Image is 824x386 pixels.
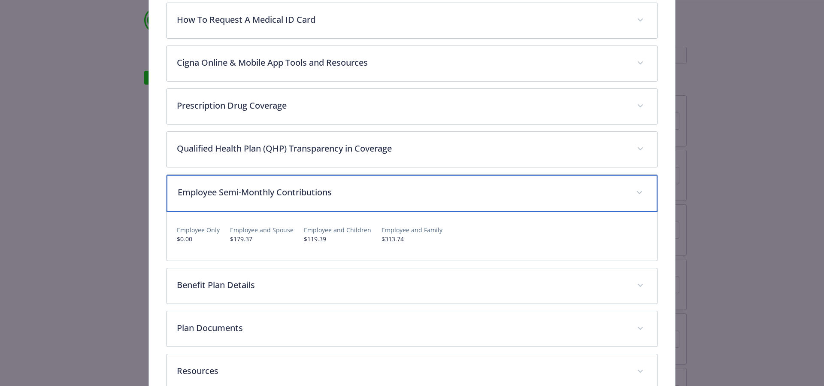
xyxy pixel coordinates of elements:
p: $119.39 [304,234,371,243]
div: Benefit Plan Details [167,268,658,304]
p: Cigna Online & Mobile App Tools and Resources [177,56,627,69]
div: Employee Semi-Monthly Contributions [167,175,658,212]
p: How To Request A Medical ID Card [177,13,627,26]
p: Employee Only [177,225,220,234]
div: Cigna Online & Mobile App Tools and Resources [167,46,658,81]
p: Resources [177,365,627,377]
p: $313.74 [382,234,442,243]
p: Prescription Drug Coverage [177,99,627,112]
div: How To Request A Medical ID Card [167,3,658,38]
p: Employee Semi-Monthly Contributions [178,186,626,199]
div: Employee Semi-Monthly Contributions [167,212,658,261]
p: $179.37 [230,234,294,243]
p: Employee and Children [304,225,371,234]
div: Prescription Drug Coverage [167,89,658,124]
div: Plan Documents [167,311,658,346]
p: Employee and Family [382,225,442,234]
p: $0.00 [177,234,220,243]
p: Employee and Spouse [230,225,294,234]
p: Plan Documents [177,322,627,334]
p: Qualified Health Plan (QHP) Transparency in Coverage [177,142,627,155]
div: Qualified Health Plan (QHP) Transparency in Coverage [167,132,658,167]
p: Benefit Plan Details [177,279,627,292]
